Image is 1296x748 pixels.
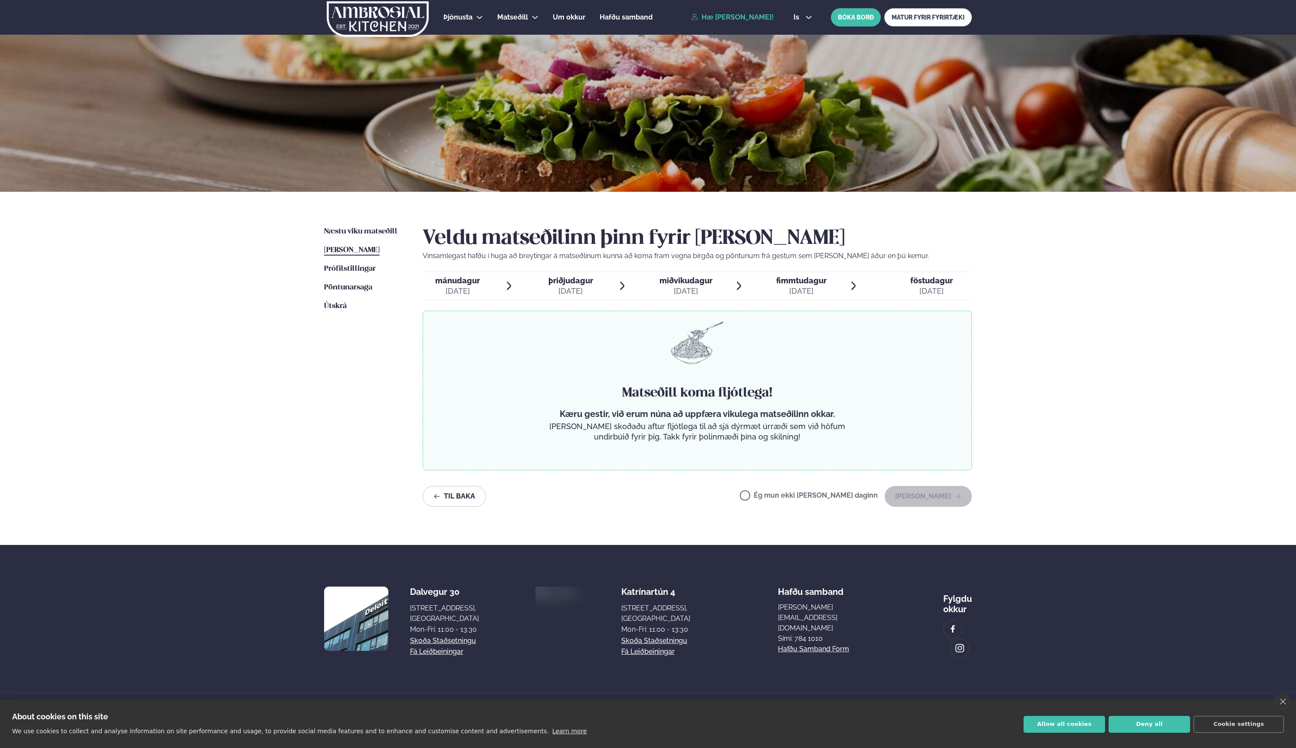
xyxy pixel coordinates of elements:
a: Útskrá [324,301,347,312]
a: [PERSON_NAME] [324,245,380,256]
p: Vinsamlegast hafðu í huga að breytingar á matseðlinum kunna að koma fram vegna birgða og pöntunum... [423,251,972,261]
p: Sími: 784 1010 [778,633,855,644]
span: Hafðu samband [778,580,843,597]
div: [STREET_ADDRESS], [GEOGRAPHIC_DATA] [621,603,690,624]
button: BÓKA BORÐ [831,8,881,26]
span: fimmtudagur [776,276,827,285]
span: mánudagur [435,276,480,285]
span: Prófílstillingar [324,265,376,272]
button: Til baka [423,486,486,507]
span: Þjónusta [443,13,472,21]
a: Næstu viku matseðill [324,226,397,237]
a: Fá leiðbeiningar [410,646,463,657]
span: Hafðu samband [600,13,653,21]
strong: About cookies on this site [12,712,108,721]
a: Skoða staðsetningu [410,636,476,646]
p: Kæru gestir, við erum núna að uppfæra vikulega matseðilinn okkar. [546,409,849,419]
h4: Matseðill koma fljótlega! [546,384,849,402]
button: [PERSON_NAME] [885,486,972,507]
img: logo [326,1,430,37]
h2: Veldu matseðilinn þinn fyrir [PERSON_NAME] [423,226,972,251]
span: Næstu viku matseðill [324,228,397,235]
a: image alt [951,639,969,657]
a: Pöntunarsaga [324,282,372,293]
a: Hafðu samband [600,12,653,23]
a: Þjónusta [443,12,472,23]
a: close [1276,694,1290,709]
div: [DATE] [548,286,593,296]
div: [STREET_ADDRESS], [GEOGRAPHIC_DATA] [410,603,479,624]
button: Deny all [1109,716,1190,733]
div: Mon-Fri: 11:00 - 13:30 [410,624,479,635]
a: Fá leiðbeiningar [621,646,675,657]
span: þriðjudagur [548,276,593,285]
a: Matseðill [497,12,528,23]
span: [PERSON_NAME] [324,246,380,254]
button: Cookie settings [1194,716,1284,733]
div: [DATE] [435,286,480,296]
div: [DATE] [659,286,712,296]
a: image alt [944,620,962,638]
a: Prófílstillingar [324,264,376,274]
a: Um okkur [553,12,585,23]
div: [DATE] [776,286,827,296]
button: Allow all cookies [1024,716,1105,733]
div: Dalvegur 30 [410,587,479,597]
a: MATUR FYRIR FYRIRTÆKI [884,8,972,26]
img: image alt [955,643,965,653]
span: föstudagur [910,276,953,285]
img: image alt [948,624,958,634]
a: Hafðu samband form [778,644,849,654]
a: Learn more [552,728,587,735]
span: miðvikudagur [659,276,712,285]
div: Mon-Fri: 11:00 - 13:30 [621,624,690,635]
a: Skoða staðsetningu [621,636,687,646]
a: [PERSON_NAME][EMAIL_ADDRESS][DOMAIN_NAME] [778,602,855,633]
span: Pöntunarsaga [324,284,372,291]
span: Útskrá [324,302,347,310]
img: pasta [671,322,724,364]
span: Um okkur [553,13,585,21]
span: is [794,14,802,21]
button: is [787,14,819,21]
p: We use cookies to collect and analyse information on site performance and usage, to provide socia... [12,728,549,735]
a: Hæ [PERSON_NAME]! [691,13,774,21]
div: Katrínartún 4 [621,587,690,597]
div: [DATE] [910,286,953,296]
img: image alt [324,587,388,651]
img: image alt [532,586,575,598]
p: [PERSON_NAME] skoðaðu aftur fljótlega til að sjá dýrmæt úrræði sem við höfum undirbúið fyrir þig.... [546,421,849,442]
div: Fylgdu okkur [943,587,972,614]
span: Matseðill [497,13,528,21]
